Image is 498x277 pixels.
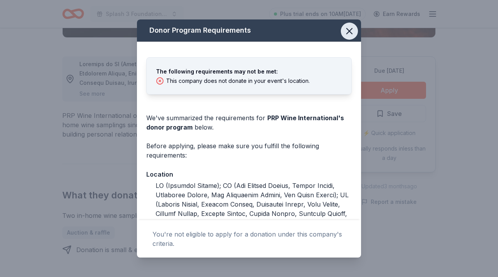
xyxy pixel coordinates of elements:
[146,141,352,160] div: Before applying, please make sure you fulfill the following requirements:
[156,67,342,76] div: The following requirements may not be met:
[166,77,310,84] div: This company does not donate in your event's location.
[146,113,352,132] div: We've summarized the requirements for below.
[137,19,361,42] div: Donor Program Requirements
[153,230,345,248] div: You're not eligible to apply for a donation under this company's criteria.
[146,169,352,179] div: Location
